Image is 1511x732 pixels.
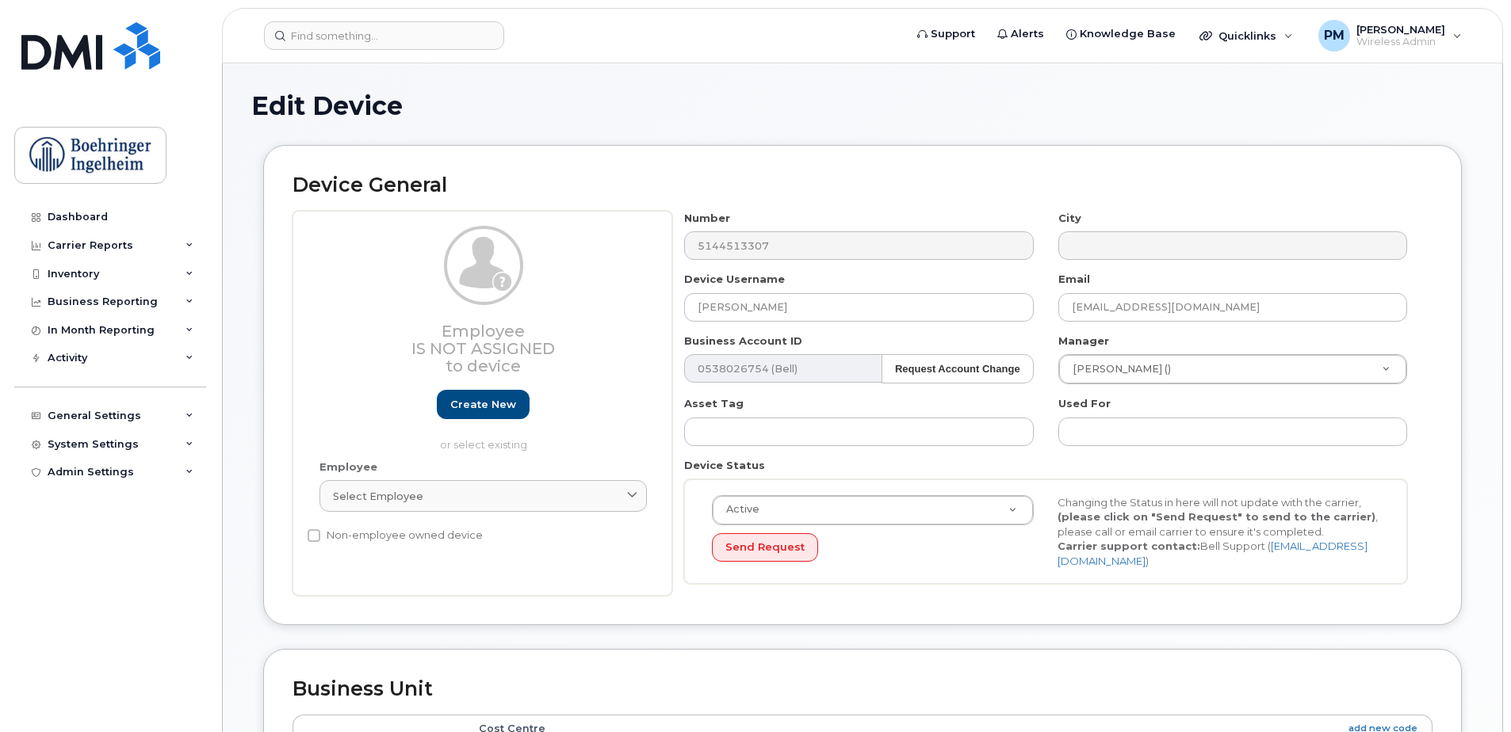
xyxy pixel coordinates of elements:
strong: Carrier support contact: [1058,539,1200,552]
span: Active [717,502,759,517]
span: Is not assigned [411,339,555,358]
h2: Business Unit [293,678,1433,700]
a: Select employee [319,480,647,512]
a: Active [713,496,1033,524]
label: Non-employee owned device [308,526,483,545]
strong: Request Account Change [895,363,1020,375]
label: Employee [319,459,377,475]
span: Select employee [333,489,423,504]
p: or select existing [319,437,647,452]
div: Changing the Status in here will not update with the carrier, , please call or email carrier to e... [1046,495,1391,569]
label: Device Status [684,458,765,473]
button: Send Request [712,533,818,562]
h1: Edit Device [251,92,1474,120]
span: to device [446,356,521,376]
a: Create new [437,390,530,419]
a: [PERSON_NAME] () [1059,355,1406,383]
a: [EMAIL_ADDRESS][DOMAIN_NAME] [1058,539,1368,567]
label: Manager [1058,334,1109,349]
label: Used For [1058,396,1111,411]
input: Non-employee owned device [308,529,320,542]
label: Number [684,211,730,226]
h2: Device General [293,174,1433,196]
h3: Employee [319,322,647,375]
label: Device Username [684,272,785,287]
span: [PERSON_NAME] () [1063,362,1171,376]
label: Email [1058,272,1090,287]
label: Business Account ID [684,334,802,349]
strong: (please click on "Send Request" to send to the carrier) [1058,510,1375,523]
label: City [1058,211,1081,226]
button: Request Account Change [882,354,1034,383]
label: Asset Tag [684,396,744,411]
